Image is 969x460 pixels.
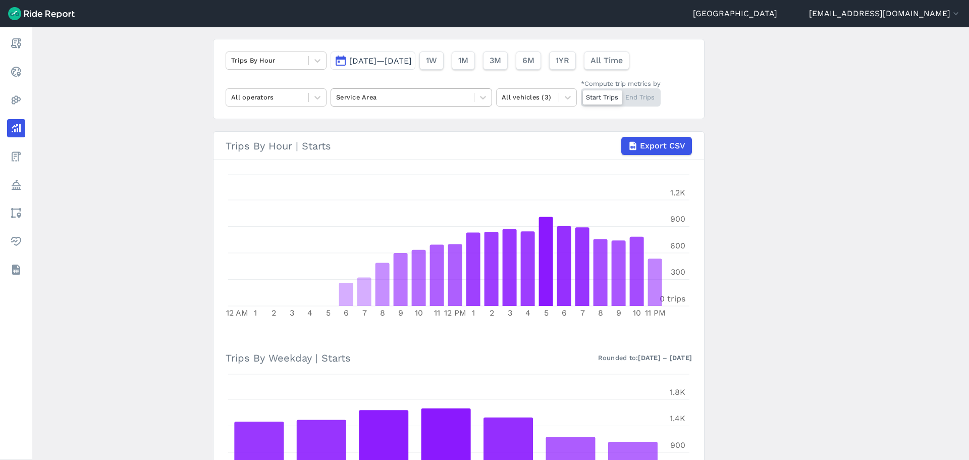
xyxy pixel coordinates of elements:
[670,241,685,250] tspan: 600
[508,308,512,318] tspan: 3
[362,308,367,318] tspan: 7
[380,308,385,318] tspan: 8
[326,308,331,318] tspan: 5
[7,147,25,166] a: Fees
[522,55,534,67] span: 6M
[670,387,685,397] tspan: 1.8K
[621,137,692,155] button: Export CSV
[226,137,692,155] div: Trips By Hour | Starts
[483,52,508,70] button: 3M
[426,55,437,67] span: 1W
[490,308,494,318] tspan: 2
[670,214,685,224] tspan: 900
[638,354,692,362] strong: [DATE] – [DATE]
[809,8,961,20] button: [EMAIL_ADDRESS][DOMAIN_NAME]
[549,52,576,70] button: 1YR
[7,63,25,81] a: Realtime
[670,414,685,423] tspan: 1.4K
[645,308,666,318] tspan: 11 PM
[598,353,692,363] div: Rounded to:
[581,79,661,88] div: *Compute trip metrics by
[226,344,692,372] h3: Trips By Weekday | Starts
[254,308,257,318] tspan: 1
[434,308,440,318] tspan: 11
[7,204,25,222] a: Areas
[7,119,25,137] a: Analyze
[671,267,685,277] tspan: 300
[7,261,25,279] a: Datasets
[590,55,623,67] span: All Time
[633,308,641,318] tspan: 10
[415,308,423,318] tspan: 10
[584,52,629,70] button: All Time
[331,52,415,70] button: [DATE]—[DATE]
[452,52,475,70] button: 1M
[693,8,777,20] a: [GEOGRAPHIC_DATA]
[525,308,530,318] tspan: 4
[398,308,403,318] tspan: 9
[344,308,349,318] tspan: 6
[349,56,412,66] span: [DATE]—[DATE]
[516,52,541,70] button: 6M
[444,308,466,318] tspan: 12 PM
[7,91,25,109] a: Heatmaps
[472,308,475,318] tspan: 1
[7,176,25,194] a: Policy
[290,308,294,318] tspan: 3
[7,232,25,250] a: Health
[458,55,468,67] span: 1M
[562,308,567,318] tspan: 6
[419,52,444,70] button: 1W
[544,308,549,318] tspan: 5
[226,308,248,318] tspan: 12 AM
[490,55,501,67] span: 3M
[670,188,685,197] tspan: 1.2K
[598,308,603,318] tspan: 8
[8,7,75,20] img: Ride Report
[660,294,685,303] tspan: 0 trips
[272,308,276,318] tspan: 2
[580,308,585,318] tspan: 7
[640,140,685,152] span: Export CSV
[7,34,25,53] a: Report
[307,308,312,318] tspan: 4
[556,55,569,67] span: 1YR
[616,308,621,318] tspan: 9
[670,440,685,450] tspan: 900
